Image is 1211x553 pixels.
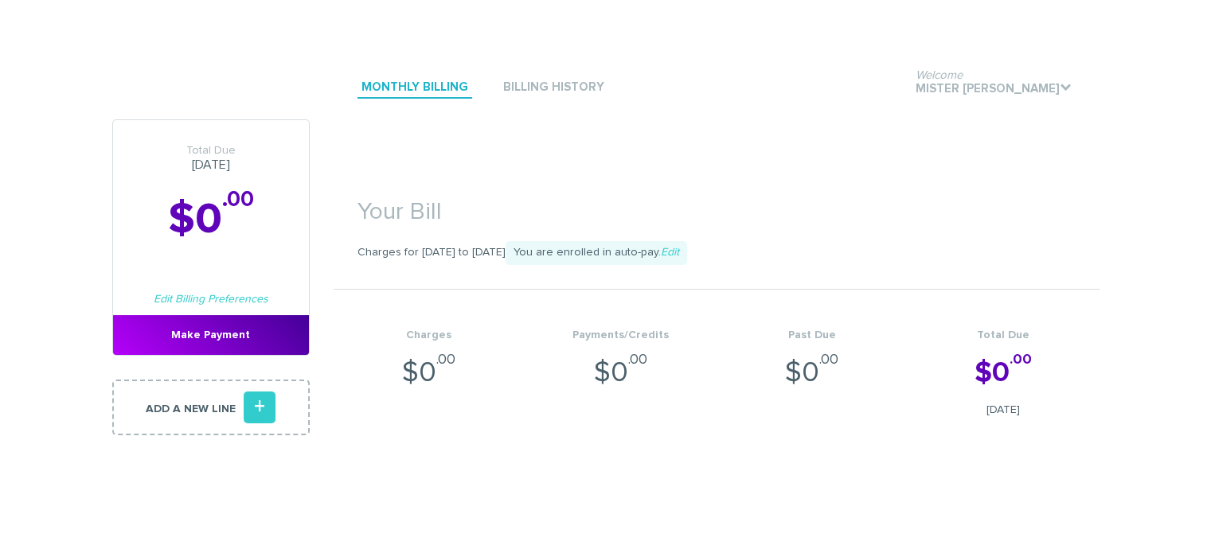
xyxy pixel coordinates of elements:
[334,241,1100,265] p: Charges for [DATE] to [DATE]
[113,315,309,355] a: Make Payment
[525,329,717,341] h4: Payments/Credits
[334,290,525,434] li: $0
[113,144,309,158] span: Total Due
[908,402,1100,418] span: [DATE]
[717,290,908,434] li: $0
[334,175,1100,233] h1: Your Bill
[357,77,472,99] a: Monthly Billing
[112,380,310,435] a: Add a new line+
[912,79,1076,100] a: WelcomeMister [PERSON_NAME].
[244,391,275,423] i: +
[525,290,717,434] li: $0
[499,77,608,99] a: Billing History
[154,294,268,305] a: Edit Billing Preferences
[819,352,838,367] sup: .00
[717,329,908,341] h4: Past Due
[908,329,1100,341] h4: Total Due
[113,144,309,173] h3: [DATE]
[661,247,679,258] a: Edit
[506,241,687,265] span: You are enrolled in auto-pay.
[916,69,963,81] span: Welcome
[222,189,254,211] sup: .00
[628,352,647,367] sup: .00
[1060,81,1072,93] i: .
[436,352,455,367] sup: .00
[908,290,1100,434] li: $0
[1010,352,1032,367] sup: .00
[113,197,309,243] h2: $0
[334,329,525,341] h4: Charges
